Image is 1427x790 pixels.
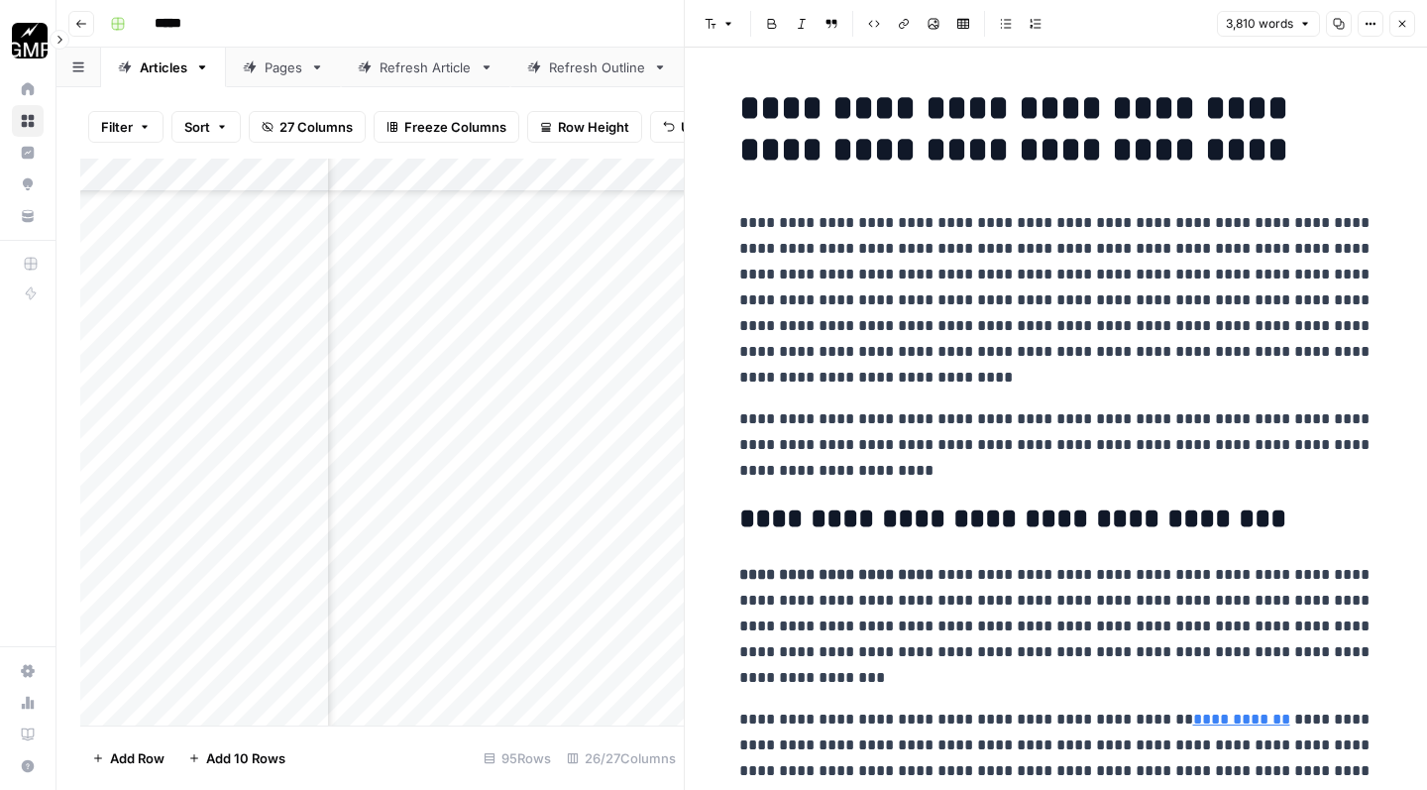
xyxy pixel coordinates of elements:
[279,117,353,137] span: 27 Columns
[558,117,629,137] span: Row Height
[12,16,44,65] button: Workspace: Growth Marketing Pro
[226,48,341,87] a: Pages
[549,57,645,77] div: Refresh Outline
[12,73,44,105] a: Home
[1217,11,1320,37] button: 3,810 words
[527,111,642,143] button: Row Height
[88,111,164,143] button: Filter
[206,748,285,768] span: Add 10 Rows
[12,137,44,169] a: Insights
[1226,15,1293,33] span: 3,810 words
[559,742,684,774] div: 26/27 Columns
[650,111,727,143] button: Undo
[110,748,165,768] span: Add Row
[341,48,510,87] a: Refresh Article
[404,117,506,137] span: Freeze Columns
[171,111,241,143] button: Sort
[510,48,684,87] a: Refresh Outline
[101,48,226,87] a: Articles
[12,105,44,137] a: Browse
[249,111,366,143] button: 27 Columns
[476,742,559,774] div: 95 Rows
[12,719,44,750] a: Learning Hub
[12,23,48,58] img: Growth Marketing Pro Logo
[176,742,297,774] button: Add 10 Rows
[12,169,44,200] a: Opportunities
[12,200,44,232] a: Your Data
[12,655,44,687] a: Settings
[374,111,519,143] button: Freeze Columns
[12,750,44,782] button: Help + Support
[184,117,210,137] span: Sort
[80,742,176,774] button: Add Row
[265,57,302,77] div: Pages
[140,57,187,77] div: Articles
[380,57,472,77] div: Refresh Article
[101,117,133,137] span: Filter
[12,687,44,719] a: Usage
